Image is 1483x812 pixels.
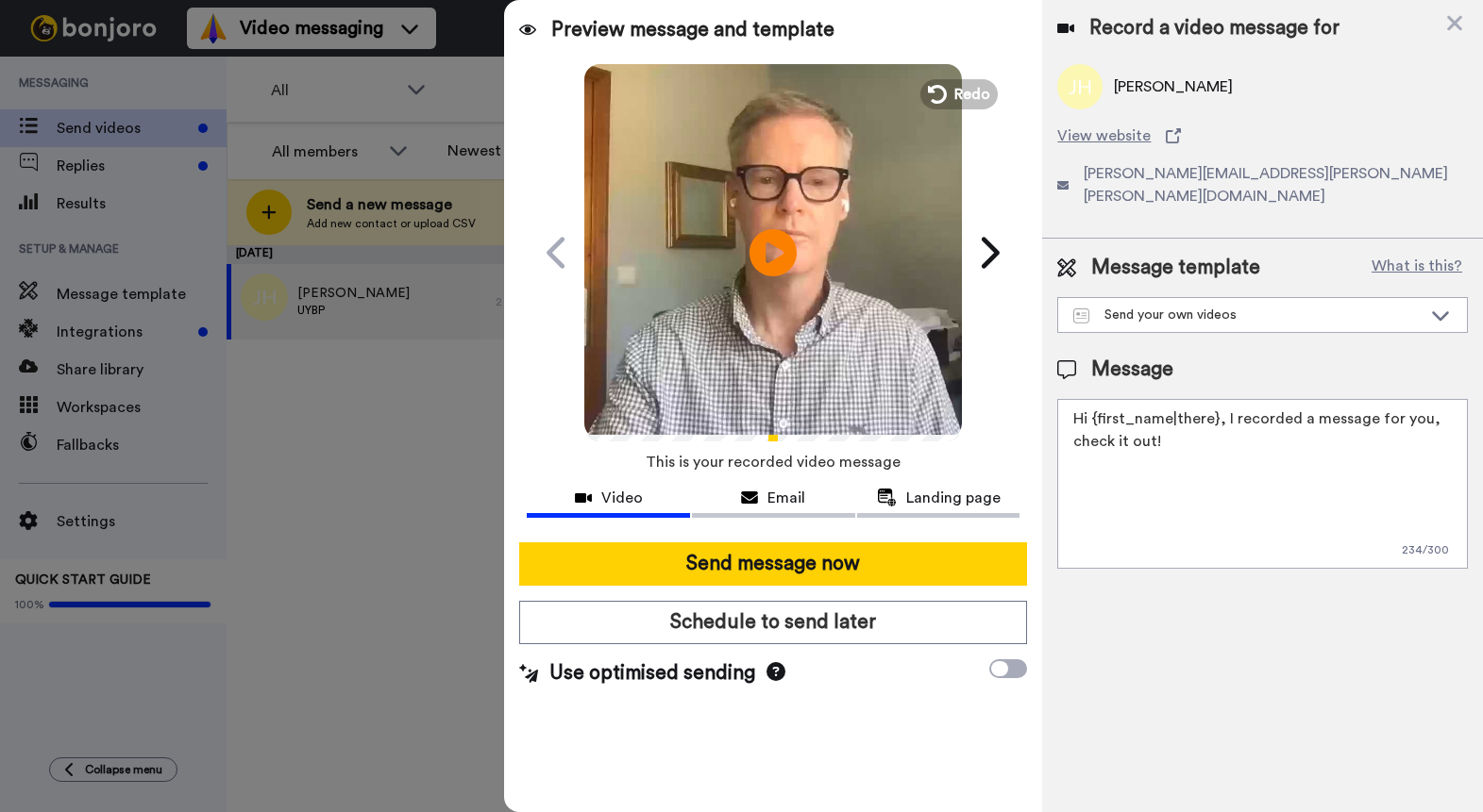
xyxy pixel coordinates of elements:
[1091,356,1173,384] span: Message
[906,487,1001,509] span: Landing page
[767,487,805,509] span: Email
[1057,124,1468,147] a: View website
[1091,254,1260,282] span: Message template
[1073,306,1422,324] div: Send your own videos
[549,659,755,688] span: Use optimised sending
[1057,124,1151,147] span: View website
[1084,162,1468,207] span: [PERSON_NAME][EMAIL_ADDRESS][PERSON_NAME][PERSON_NAME][DOMAIN_NAME]
[601,487,643,509] span: Video
[1073,308,1089,323] img: Message-temps.svg
[646,441,901,483] span: This is your recorded video message
[519,601,1027,644] button: Schedule to send later
[519,542,1027,586] button: Send message now
[1057,399,1468,569] textarea: Hi {first_name|there}, I recorded a message for you, check it out!
[1366,254,1468,282] button: What is this?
